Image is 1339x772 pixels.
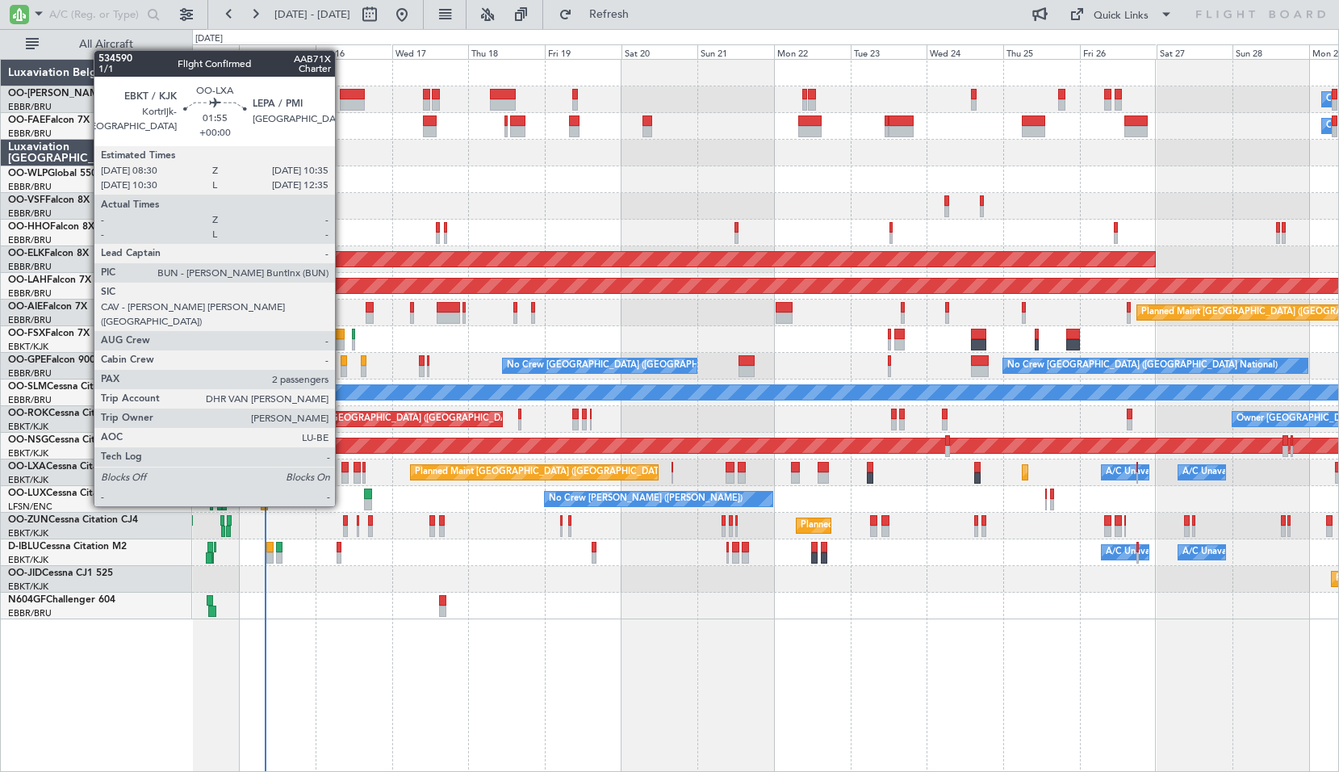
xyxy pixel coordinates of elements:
[801,514,989,538] div: Planned Maint Kortrijk-[GEOGRAPHIC_DATA]
[8,581,48,593] a: EBKT/KJK
[8,569,42,578] span: OO-JID
[8,181,52,193] a: EBBR/BRU
[8,101,52,113] a: EBBR/BRU
[8,462,136,472] a: OO-LXACessna Citation CJ4
[8,314,52,326] a: EBBR/BRU
[415,460,669,485] div: Planned Maint [GEOGRAPHIC_DATA] ([GEOGRAPHIC_DATA])
[8,409,48,418] span: OO-ROK
[8,222,50,232] span: OO-HHO
[8,542,40,552] span: D-IBLU
[18,31,175,57] button: All Aircraft
[8,329,90,338] a: OO-FSXFalcon 7X
[468,44,545,59] div: Thu 18
[195,32,223,46] div: [DATE]
[8,527,48,539] a: EBKT/KJK
[1094,8,1149,24] div: Quick Links
[8,195,45,205] span: OO-VSF
[49,2,142,27] input: A/C (Reg. or Type)
[8,115,90,125] a: OO-FAEFalcon 7X
[8,595,115,605] a: N604GFChallenger 604
[162,44,239,59] div: Sun 14
[697,44,774,59] div: Sun 21
[8,554,48,566] a: EBKT/KJK
[8,355,142,365] a: OO-GPEFalcon 900EX EASy II
[1027,460,1215,485] div: Planned Maint Kortrijk-[GEOGRAPHIC_DATA]
[851,44,927,59] div: Tue 23
[316,44,392,59] div: Tue 16
[8,382,136,392] a: OO-SLMCessna Citation XLS
[392,44,469,59] div: Wed 17
[8,341,48,353] a: EBKT/KJK
[1007,354,1278,378] div: No Crew [GEOGRAPHIC_DATA] ([GEOGRAPHIC_DATA] National)
[8,542,127,552] a: D-IBLUCessna Citation M2
[42,39,170,50] span: All Aircraft
[8,249,89,258] a: OO-ELKFalcon 8X
[8,89,151,99] a: OO-[PERSON_NAME]Falcon 7X
[8,462,46,472] span: OO-LXA
[1182,460,1249,485] div: A/C Unavailable
[1080,44,1157,59] div: Fri 26
[8,515,48,525] span: OO-ZUN
[8,382,47,392] span: OO-SLM
[8,195,90,205] a: OO-VSFFalcon 8X
[8,261,52,273] a: EBBR/BRU
[8,435,48,445] span: OO-NSG
[551,2,648,27] button: Refresh
[8,115,45,125] span: OO-FAE
[8,569,113,578] a: OO-JIDCessna CJ1 525
[8,607,52,619] a: EBBR/BRU
[8,128,52,140] a: EBBR/BRU
[8,287,52,300] a: EBBR/BRU
[1157,44,1233,59] div: Sat 27
[575,9,643,20] span: Refresh
[8,208,52,220] a: EBBR/BRU
[927,44,1003,59] div: Wed 24
[8,515,138,525] a: OO-ZUNCessna Citation CJ4
[8,489,136,498] a: OO-LUXCessna Citation CJ4
[267,407,521,431] div: Planned Maint [GEOGRAPHIC_DATA] ([GEOGRAPHIC_DATA])
[8,169,48,178] span: OO-WLP
[8,222,94,232] a: OO-HHOFalcon 8X
[8,474,48,486] a: EBKT/KJK
[8,394,52,406] a: EBBR/BRU
[239,44,316,59] div: Mon 15
[8,169,103,178] a: OO-WLPGlobal 5500
[8,447,48,459] a: EBKT/KJK
[1003,44,1080,59] div: Thu 25
[8,355,46,365] span: OO-GPE
[8,489,46,498] span: OO-LUX
[8,275,47,285] span: OO-LAH
[8,234,52,246] a: EBBR/BRU
[1061,2,1181,27] button: Quick Links
[8,501,52,513] a: LFSN/ENC
[8,89,107,99] span: OO-[PERSON_NAME]
[8,302,43,312] span: OO-AIE
[8,249,44,258] span: OO-ELK
[8,329,45,338] span: OO-FSX
[545,44,621,59] div: Fri 19
[8,435,138,445] a: OO-NSGCessna Citation CJ4
[8,367,52,380] a: EBBR/BRU
[621,44,698,59] div: Sat 20
[1232,44,1309,59] div: Sun 28
[774,44,851,59] div: Mon 22
[8,595,46,605] span: N604GF
[8,275,91,285] a: OO-LAHFalcon 7X
[507,354,777,378] div: No Crew [GEOGRAPHIC_DATA] ([GEOGRAPHIC_DATA] National)
[8,302,87,312] a: OO-AIEFalcon 7X
[549,487,743,511] div: No Crew [PERSON_NAME] ([PERSON_NAME])
[8,421,48,433] a: EBKT/KJK
[274,7,350,22] span: [DATE] - [DATE]
[8,409,138,418] a: OO-ROKCessna Citation CJ4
